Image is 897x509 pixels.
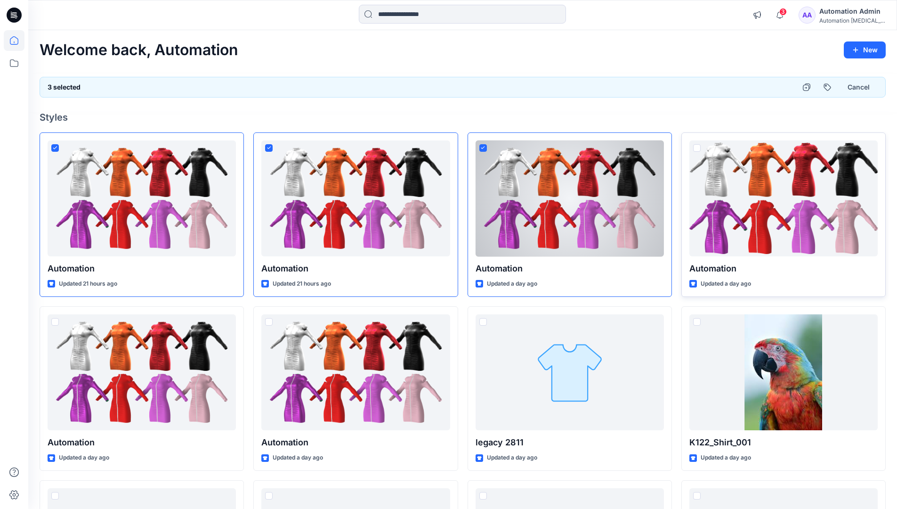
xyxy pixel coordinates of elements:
[261,436,450,449] p: Automation
[273,279,331,289] p: Updated 21 hours ago
[261,262,450,275] p: Automation
[487,279,537,289] p: Updated a day ago
[48,262,236,275] p: Automation
[40,112,886,123] h4: Styles
[48,436,236,449] p: Automation
[799,7,816,24] div: AA
[689,436,878,449] p: K122_Shirt_001
[59,453,109,463] p: Updated a day ago
[819,17,885,24] div: Automation [MEDICAL_DATA]...
[779,8,787,16] span: 3
[701,279,751,289] p: Updated a day ago
[476,262,664,275] p: Automation
[48,82,81,93] h6: 3 selected
[689,262,878,275] p: Automation
[840,79,878,96] button: Cancel
[819,6,885,17] div: Automation Admin
[487,453,537,463] p: Updated a day ago
[273,453,323,463] p: Updated a day ago
[844,41,886,58] button: New
[40,41,238,59] h2: Welcome back, Automation
[476,436,664,449] p: legacy 2811
[701,453,751,463] p: Updated a day ago
[59,279,117,289] p: Updated 21 hours ago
